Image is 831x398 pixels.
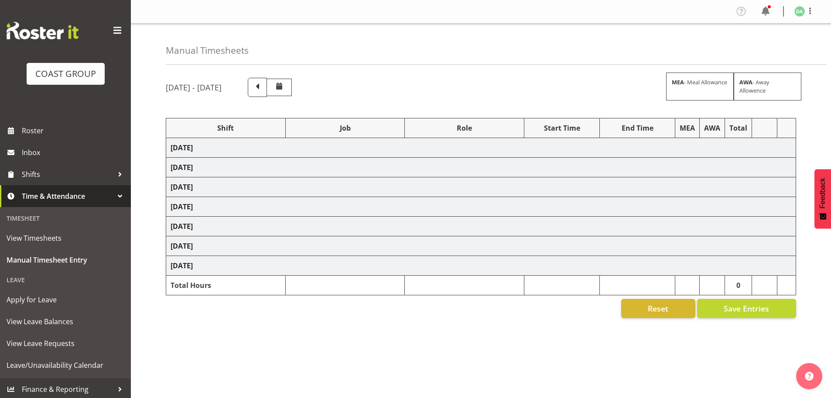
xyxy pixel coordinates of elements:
a: Apply for Leave [2,289,129,311]
td: [DATE] [166,217,796,236]
td: 0 [725,276,752,295]
span: Finance & Reporting [22,383,113,396]
div: Role [409,123,520,133]
span: View Leave Balances [7,315,124,328]
div: Shift [171,123,281,133]
a: Manual Timesheet Entry [2,249,129,271]
span: View Leave Requests [7,337,124,350]
td: [DATE] [166,236,796,256]
h5: [DATE] - [DATE] [166,83,222,92]
div: - Meal Allowance [666,73,734,100]
span: Manual Timesheet Entry [7,253,124,266]
strong: MEA [672,78,684,86]
div: Leave [2,271,129,289]
span: Feedback [819,178,827,208]
td: [DATE] [166,177,796,197]
span: Apply for Leave [7,293,124,306]
a: Leave/Unavailability Calendar [2,354,129,376]
span: Shifts [22,168,113,181]
div: Job [290,123,400,133]
td: [DATE] [166,197,796,217]
img: help-xxl-2.png [805,372,814,381]
button: Feedback - Show survey [814,169,831,228]
a: View Timesheets [2,227,129,249]
span: Save Entries [724,303,769,314]
span: Leave/Unavailability Calendar [7,359,124,372]
span: View Timesheets [7,232,124,245]
div: - Away Allowence [734,73,801,100]
button: Reset [621,299,695,318]
div: COAST GROUP [35,67,96,80]
td: [DATE] [166,138,796,158]
a: View Leave Balances [2,311,129,332]
td: Total Hours [166,276,286,295]
div: Start Time [529,123,595,133]
div: AWA [704,123,720,133]
span: Inbox [22,146,127,159]
span: Roster [22,124,127,137]
div: MEA [680,123,695,133]
h4: Manual Timesheets [166,45,249,55]
div: Total [729,123,747,133]
img: daniel-an1132.jpg [794,6,805,17]
div: End Time [604,123,670,133]
strong: AWA [739,78,752,86]
img: Rosterit website logo [7,22,79,39]
button: Save Entries [697,299,796,318]
div: Timesheet [2,209,129,227]
td: [DATE] [166,256,796,276]
span: Time & Attendance [22,190,113,203]
span: Reset [648,303,668,314]
a: View Leave Requests [2,332,129,354]
td: [DATE] [166,158,796,177]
